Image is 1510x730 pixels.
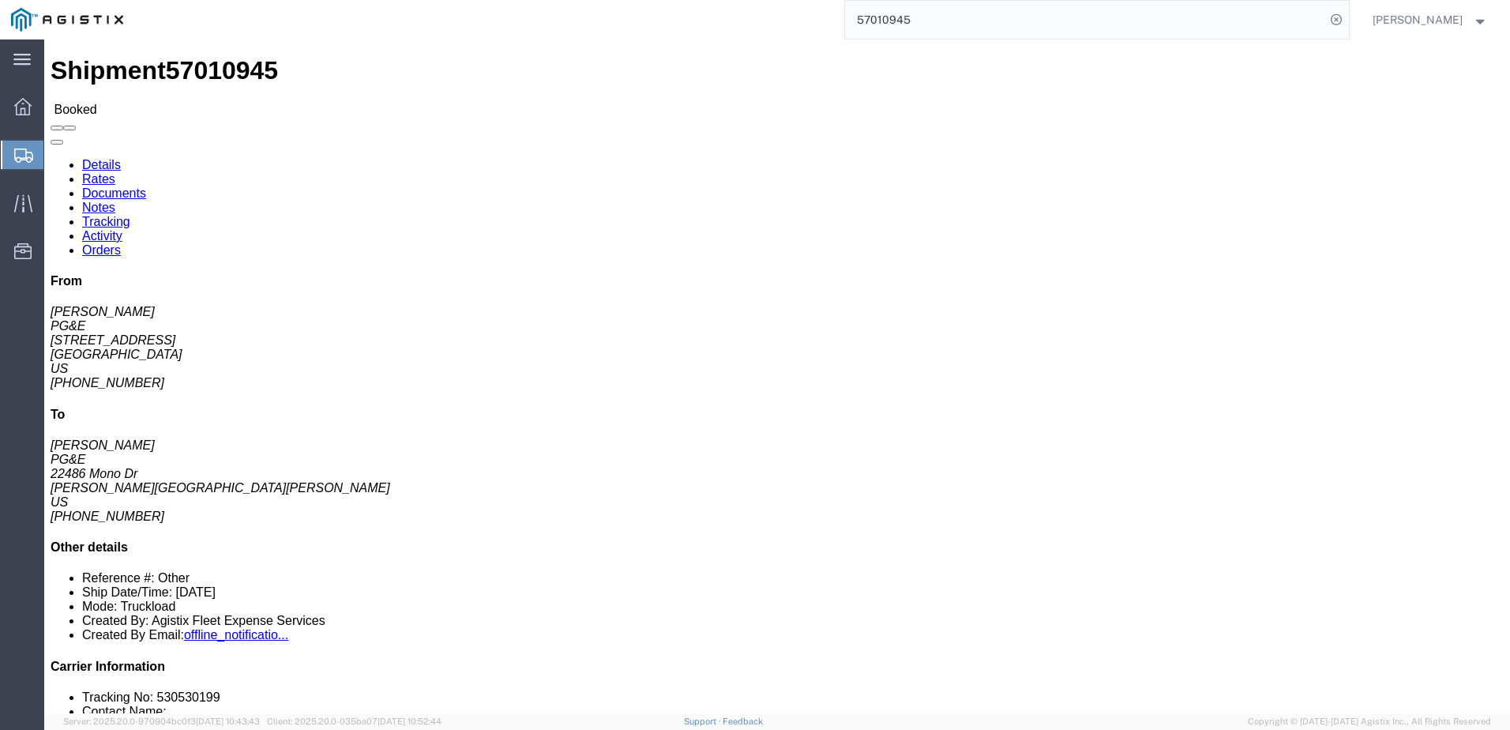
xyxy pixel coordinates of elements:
[1373,11,1463,28] span: Deni Smith
[267,717,441,726] span: Client: 2025.20.0-035ba07
[44,40,1510,713] iframe: FS Legacy Container
[723,717,763,726] a: Feedback
[1372,10,1489,29] button: [PERSON_NAME]
[196,717,260,726] span: [DATE] 10:43:43
[63,717,260,726] span: Server: 2025.20.0-970904bc0f3
[377,717,441,726] span: [DATE] 10:52:44
[845,1,1325,39] input: Search for shipment number, reference number
[684,717,723,726] a: Support
[11,8,123,32] img: logo
[1248,715,1491,728] span: Copyright © [DATE]-[DATE] Agistix Inc., All Rights Reserved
